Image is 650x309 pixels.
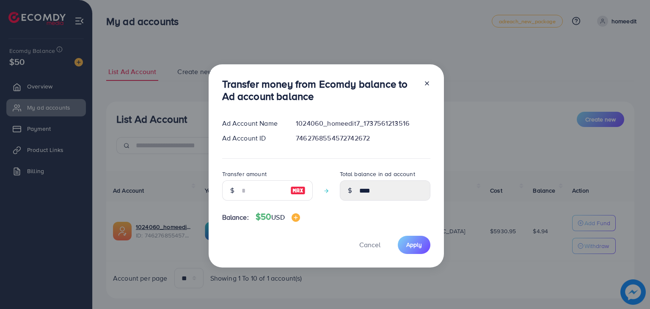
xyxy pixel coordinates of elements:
[340,170,415,178] label: Total balance in ad account
[349,236,391,254] button: Cancel
[215,119,289,128] div: Ad Account Name
[359,240,380,249] span: Cancel
[215,133,289,143] div: Ad Account ID
[222,78,417,102] h3: Transfer money from Ecomdy balance to Ad account balance
[406,240,422,249] span: Apply
[289,119,437,128] div: 1024060_homeedit7_1737561213516
[271,212,284,222] span: USD
[398,236,430,254] button: Apply
[222,212,249,222] span: Balance:
[290,185,306,196] img: image
[256,212,300,222] h4: $50
[292,213,300,222] img: image
[289,133,437,143] div: 7462768554572742672
[222,170,267,178] label: Transfer amount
